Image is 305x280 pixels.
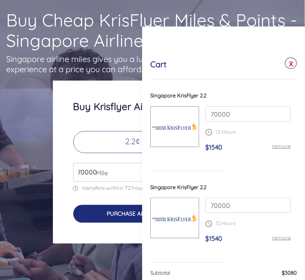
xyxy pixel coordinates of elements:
[272,234,291,241] a: remove
[6,10,299,51] h1: Buy Cheap KrisFlyer Miles & Points - Singapore Airlines
[150,270,170,276] span: Subtotal
[151,116,199,137] img: Singapore-KrisFlyer.png
[205,129,212,136] img: schedule.png
[150,184,206,190] span: Singapore KrisFlyer 2.2
[205,220,291,227] p: 72 Hours
[73,185,232,192] p: transfers within 72 hours
[73,101,232,112] h3: Buy Krisflyer Airline Miles Online
[205,143,222,151] span: $1540
[150,92,206,99] span: Singapore KrisFlyer 2.2
[287,58,295,70] a: X
[92,168,108,178] span: Mile
[282,270,297,276] span: $3080
[205,235,222,243] span: $1540
[73,205,232,223] button: PURCHASE AIRLINE MILES$1540.00
[205,220,212,227] img: schedule.png
[205,128,291,136] p: 72 Hours
[6,54,189,74] p: Singapore airline miles gives you a luxury experience at a price you can afford.
[151,207,199,229] img: Singapore-KrisFlyer.png
[272,143,291,149] a: remove
[73,131,232,153] p: 2.2¢ /per miles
